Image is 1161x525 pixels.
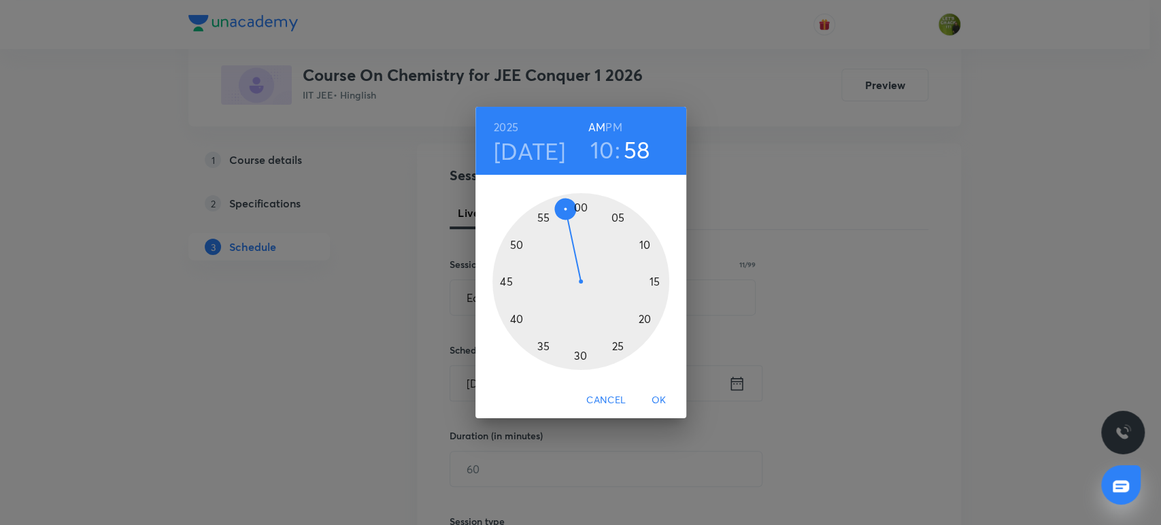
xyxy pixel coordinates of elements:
[615,135,620,164] h3: :
[643,392,675,409] span: OK
[581,388,631,413] button: Cancel
[605,118,622,137] button: PM
[494,137,566,165] button: [DATE]
[494,118,518,137] button: 2025
[590,135,614,164] button: 10
[588,118,605,137] button: AM
[586,392,626,409] span: Cancel
[637,388,681,413] button: OK
[624,135,650,164] button: 58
